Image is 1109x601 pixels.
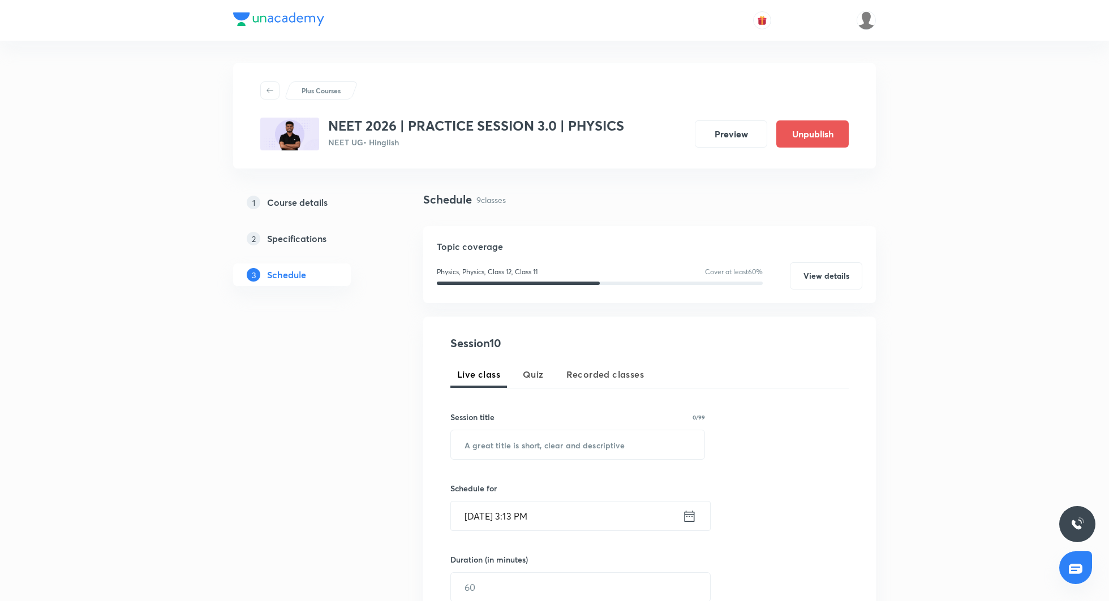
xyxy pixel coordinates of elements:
h4: Session 10 [450,335,657,352]
p: 2 [247,232,260,245]
h5: Schedule [267,268,306,282]
p: NEET UG • Hinglish [328,136,624,148]
a: Company Logo [233,12,324,29]
p: Plus Courses [302,85,341,96]
img: Company Logo [233,12,324,26]
p: Physics, Physics, Class 12, Class 11 [437,267,538,277]
button: Preview [695,120,767,148]
img: ttu [1071,517,1084,531]
p: 9 classes [476,194,506,206]
span: Live class [457,367,500,381]
a: 2Specifications [233,227,387,250]
img: 16E7F004-6433-45F7-B29C-3633EF06C85D_plus.png [260,118,319,150]
h5: Specifications [267,232,326,245]
button: Unpublish [776,120,849,148]
img: Siddharth Mitra [857,11,876,30]
h5: Topic coverage [437,240,862,253]
p: 3 [247,268,260,282]
h6: Duration (in minutes) [450,554,528,565]
input: A great title is short, clear and descriptive [451,430,704,459]
h3: NEET 2026 | PRACTICE SESSION 3.0 | PHYSICS [328,118,624,134]
button: View details [790,262,862,289]
p: 0/99 [693,414,705,420]
h5: Course details [267,196,328,209]
p: 1 [247,196,260,209]
h6: Session title [450,411,495,423]
h6: Schedule for [450,482,705,494]
h4: Schedule [423,191,472,208]
span: Recorded classes [566,367,644,381]
a: 1Course details [233,191,387,214]
img: avatar [757,15,767,25]
span: Quiz [523,367,544,381]
p: Cover at least 60 % [705,267,763,277]
button: avatar [753,11,771,29]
